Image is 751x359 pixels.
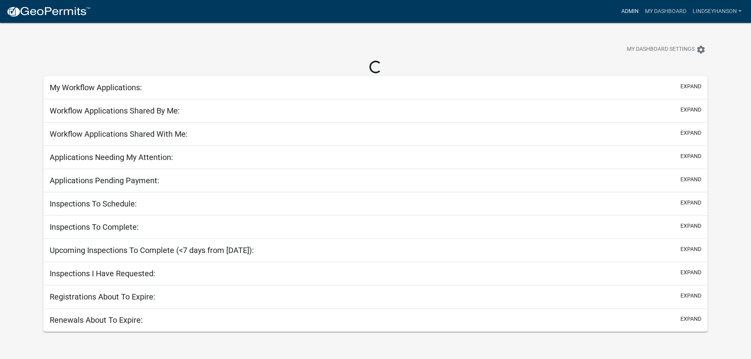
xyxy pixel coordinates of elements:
[690,4,745,19] a: Lindseyhanson
[680,315,701,323] button: expand
[680,199,701,207] button: expand
[680,106,701,114] button: expand
[680,292,701,300] button: expand
[680,152,701,160] button: expand
[627,45,695,54] span: My Dashboard Settings
[50,106,180,115] h5: Workflow Applications Shared By Me:
[680,268,701,277] button: expand
[680,82,701,91] button: expand
[50,269,155,278] h5: Inspections I Have Requested:
[50,129,188,139] h5: Workflow Applications Shared With Me:
[50,246,254,255] h5: Upcoming Inspections To Complete (<7 days from [DATE]):
[696,45,706,54] i: settings
[50,315,143,325] h5: Renewals About To Expire:
[642,4,690,19] a: My Dashboard
[618,4,642,19] a: Admin
[680,129,701,137] button: expand
[50,176,159,185] h5: Applications Pending Payment:
[50,83,142,92] h5: My Workflow Applications:
[680,175,701,184] button: expand
[50,292,155,301] h5: Registrations About To Expire:
[680,222,701,230] button: expand
[621,42,712,57] button: My Dashboard Settingssettings
[50,153,173,162] h5: Applications Needing My Attention:
[50,199,137,208] h5: Inspections To Schedule:
[680,245,701,253] button: expand
[50,222,139,232] h5: Inspections To Complete:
